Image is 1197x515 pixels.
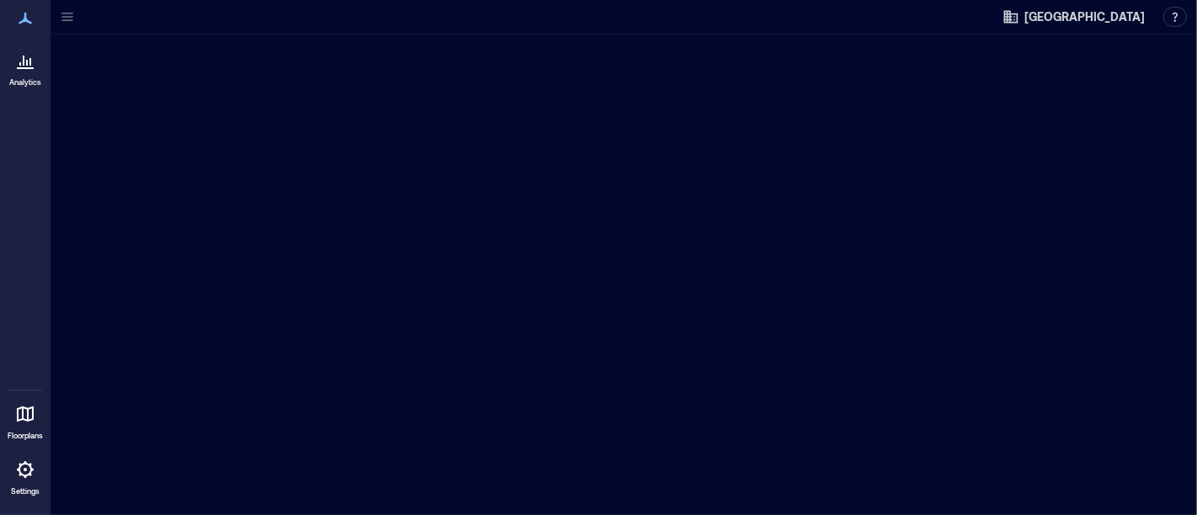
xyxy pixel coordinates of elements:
[4,40,46,93] a: Analytics
[11,486,40,496] p: Settings
[5,449,45,502] a: Settings
[8,431,43,441] p: Floorplans
[9,77,41,88] p: Analytics
[3,394,48,446] a: Floorplans
[997,3,1150,30] button: [GEOGRAPHIC_DATA]
[1024,8,1145,25] span: [GEOGRAPHIC_DATA]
